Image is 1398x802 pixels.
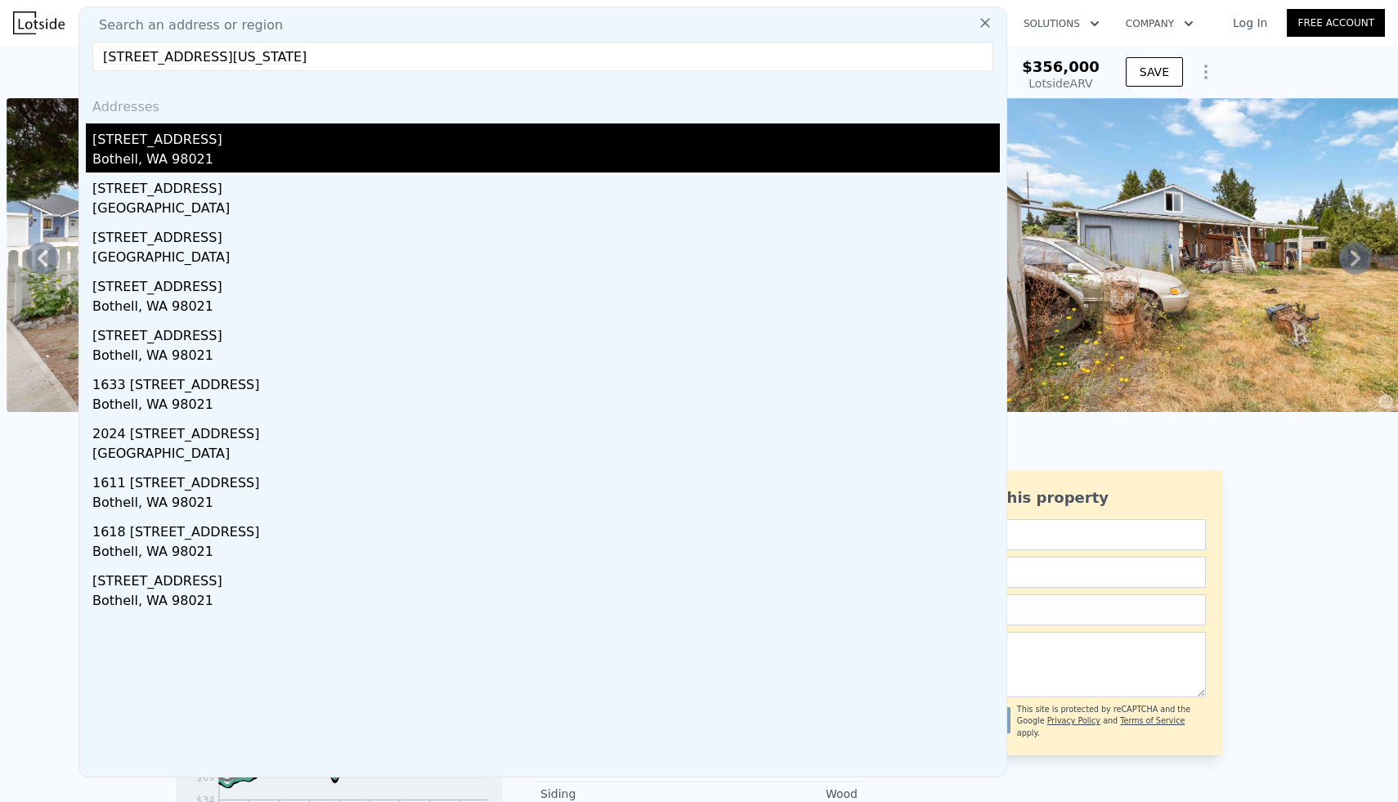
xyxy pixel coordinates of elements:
div: Bothell, WA 98021 [92,395,1000,418]
img: Lotside [13,11,65,34]
tspan: $69 [196,772,215,783]
div: 1618 [STREET_ADDRESS] [92,516,1000,542]
img: Sale: 167397931 Parcel: 103063704 [7,98,477,412]
a: Terms of Service [1120,716,1185,725]
div: This site is protected by reCAPTCHA and the Google and apply. [1017,704,1206,739]
div: Bothell, WA 98021 [92,591,1000,614]
div: [STREET_ADDRESS] [92,565,1000,591]
div: Bothell, WA 98021 [92,493,1000,516]
div: Bothell, WA 98021 [92,346,1000,369]
div: Bothell, WA 98021 [92,150,1000,172]
button: SAVE [1126,57,1183,87]
button: Show Options [1190,56,1222,88]
input: Email [912,557,1206,588]
div: Addresses [86,84,1000,123]
div: Siding [540,786,699,802]
div: Bothell, WA 98021 [92,542,1000,565]
input: Phone [912,594,1206,625]
div: Wood [699,786,858,802]
a: Free Account [1287,9,1385,37]
div: [GEOGRAPHIC_DATA] [92,248,1000,271]
input: Enter an address, city, region, neighborhood or zip code [92,42,993,71]
div: Bothell, WA 98021 [92,297,1000,320]
span: Search an address or region [86,16,283,35]
div: Ask about this property [912,486,1206,509]
a: Privacy Policy [1047,716,1100,725]
div: [STREET_ADDRESS] [92,222,1000,248]
div: [STREET_ADDRESS] [92,172,1000,199]
div: 1633 [STREET_ADDRESS] [92,369,1000,395]
div: [STREET_ADDRESS] [92,320,1000,346]
span: $356,000 [1022,58,1100,75]
a: Log In [1213,15,1287,31]
div: Lotside ARV [1022,75,1100,92]
div: 2024 [STREET_ADDRESS] [92,418,1000,444]
input: Name [912,519,1206,550]
div: 1611 [STREET_ADDRESS] [92,467,1000,493]
div: [GEOGRAPHIC_DATA] [92,444,1000,467]
div: [STREET_ADDRESS] [92,123,1000,150]
div: [STREET_ADDRESS] [92,271,1000,297]
div: [GEOGRAPHIC_DATA] [92,199,1000,222]
button: Solutions [1010,9,1113,38]
button: Company [1113,9,1207,38]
